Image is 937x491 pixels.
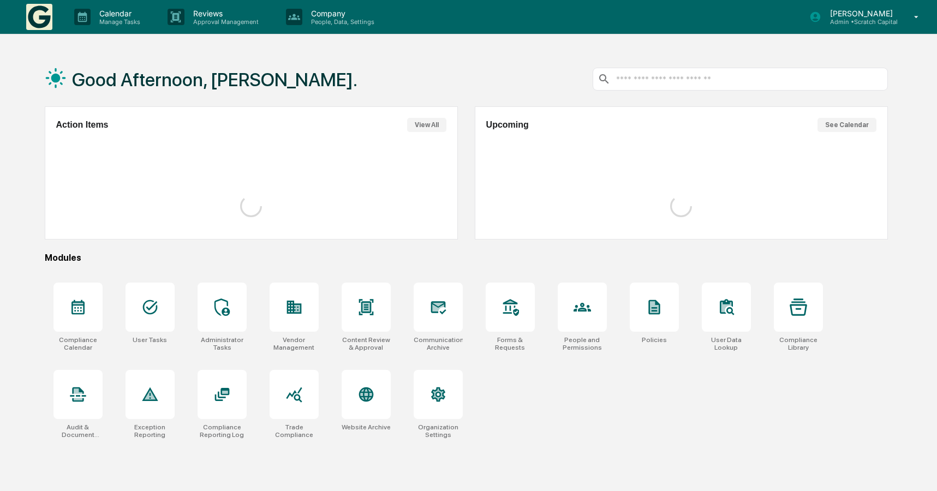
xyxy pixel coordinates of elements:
div: User Data Lookup [702,336,751,351]
div: Modules [45,253,888,263]
button: See Calendar [817,118,876,132]
div: Website Archive [342,423,391,431]
p: Approval Management [184,18,264,26]
div: Content Review & Approval [342,336,391,351]
p: Company [302,9,380,18]
h2: Action Items [56,120,109,130]
div: Compliance Reporting Log [198,423,247,439]
h1: Good Afternoon, [PERSON_NAME]. [72,69,357,91]
p: Admin • Scratch Capital [821,18,898,26]
div: People and Permissions [558,336,607,351]
div: Forms & Requests [486,336,535,351]
div: Compliance Library [774,336,823,351]
p: Calendar [91,9,146,18]
p: Reviews [184,9,264,18]
div: User Tasks [133,336,167,344]
div: Communications Archive [414,336,463,351]
div: Vendor Management [270,336,319,351]
p: Manage Tasks [91,18,146,26]
div: Organization Settings [414,423,463,439]
button: View All [407,118,446,132]
div: Audit & Document Logs [53,423,103,439]
img: logo [26,4,52,30]
div: Compliance Calendar [53,336,103,351]
p: [PERSON_NAME] [821,9,898,18]
div: Trade Compliance [270,423,319,439]
div: Exception Reporting [126,423,175,439]
p: People, Data, Settings [302,18,380,26]
h2: Upcoming [486,120,529,130]
div: Policies [642,336,667,344]
div: Administrator Tasks [198,336,247,351]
